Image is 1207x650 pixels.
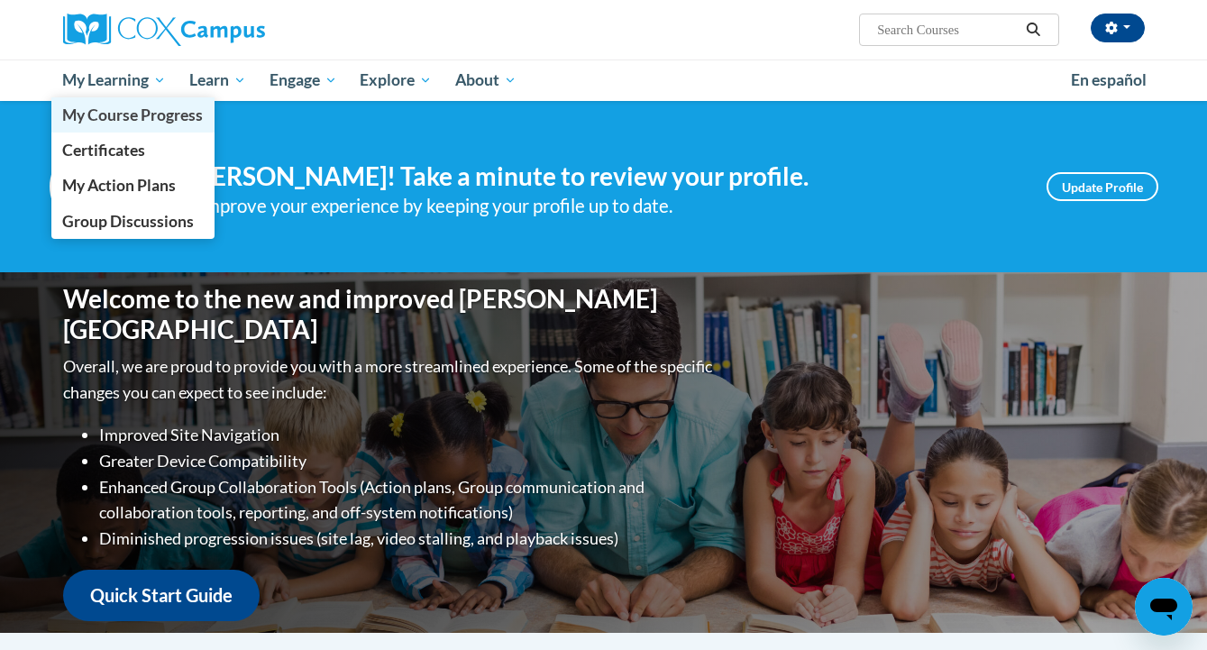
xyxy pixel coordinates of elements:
[99,422,717,448] li: Improved Site Navigation
[99,448,717,474] li: Greater Device Compatibility
[62,176,176,195] span: My Action Plans
[178,60,258,101] a: Learn
[51,60,178,101] a: My Learning
[455,69,517,91] span: About
[63,570,260,621] a: Quick Start Guide
[1071,70,1147,89] span: En español
[258,60,349,101] a: Engage
[270,69,337,91] span: Engage
[348,60,443,101] a: Explore
[1020,19,1047,41] button: Search
[1091,14,1145,42] button: Account Settings
[63,284,717,344] h1: Welcome to the new and improved [PERSON_NAME][GEOGRAPHIC_DATA]
[99,474,717,526] li: Enhanced Group Collaboration Tools (Action plans, Group communication and collaboration tools, re...
[443,60,528,101] a: About
[1047,172,1158,201] a: Update Profile
[1059,61,1158,99] a: En español
[62,105,203,124] span: My Course Progress
[36,60,1172,101] div: Main menu
[875,19,1020,41] input: Search Courses
[51,97,215,133] a: My Course Progress
[1135,578,1193,636] iframe: Button to launch messaging window
[50,146,131,227] img: Profile Image
[51,133,215,168] a: Certificates
[63,14,265,46] img: Cox Campus
[63,353,717,406] p: Overall, we are proud to provide you with a more streamlined experience. Some of the specific cha...
[51,204,215,239] a: Group Discussions
[62,69,166,91] span: My Learning
[158,191,1020,221] div: Help improve your experience by keeping your profile up to date.
[99,526,717,552] li: Diminished progression issues (site lag, video stalling, and playback issues)
[62,212,194,231] span: Group Discussions
[189,69,246,91] span: Learn
[360,69,432,91] span: Explore
[63,14,406,46] a: Cox Campus
[62,141,145,160] span: Certificates
[158,161,1020,192] h4: Hi [PERSON_NAME]! Take a minute to review your profile.
[51,168,215,203] a: My Action Plans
